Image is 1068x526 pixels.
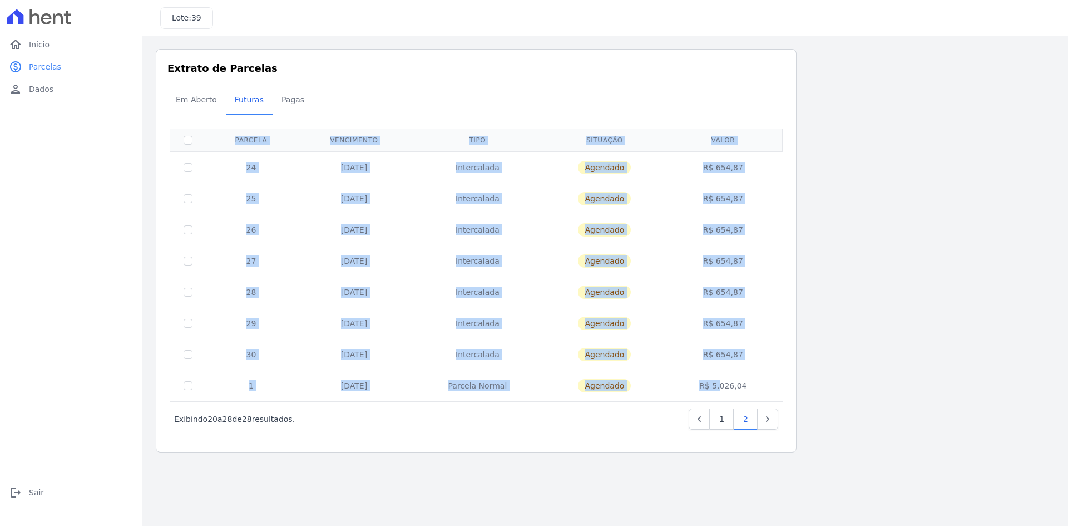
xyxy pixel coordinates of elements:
td: 29 [206,308,296,339]
td: [DATE] [296,370,412,401]
td: Parcela Normal [412,370,543,401]
td: R$ 654,87 [666,151,780,183]
td: R$ 5.026,04 [666,370,780,401]
i: paid [9,60,22,73]
span: Em Aberto [169,89,224,111]
span: Sair [29,487,44,498]
th: Vencimento [296,129,412,151]
span: Pagas [275,89,311,111]
a: logoutSair [4,481,138,504]
td: [DATE] [296,214,412,245]
td: R$ 654,87 [666,277,780,308]
th: Parcela [206,129,296,151]
h3: Lote: [172,12,201,24]
span: Agendado [578,223,631,237]
td: [DATE] [296,308,412,339]
span: Parcelas [29,61,61,72]
td: Intercalada [412,245,543,277]
td: [DATE] [296,151,412,183]
td: [DATE] [296,339,412,370]
th: Valor [666,129,780,151]
span: Agendado [578,254,631,268]
a: Pagas [273,86,313,115]
td: 30 [206,339,296,370]
a: Em Aberto [167,86,226,115]
span: Dados [29,83,53,95]
span: Início [29,39,50,50]
a: homeInício [4,33,138,56]
i: logout [9,486,22,499]
span: Agendado [578,192,631,205]
a: 1 [710,409,734,430]
td: [DATE] [296,183,412,214]
a: Futuras [226,86,273,115]
span: Agendado [578,286,631,299]
td: R$ 654,87 [666,339,780,370]
a: paidParcelas [4,56,138,78]
td: 28 [206,277,296,308]
td: 26 [206,214,296,245]
td: Intercalada [412,214,543,245]
td: [DATE] [296,277,412,308]
a: Previous [689,409,710,430]
th: Situação [543,129,666,151]
span: 20 [207,415,217,424]
td: R$ 654,87 [666,183,780,214]
th: Tipo [412,129,543,151]
span: Agendado [578,161,631,174]
a: 2 [734,409,758,430]
span: 39 [191,13,201,22]
a: Next [757,409,778,430]
td: 1 [206,370,296,401]
span: 28 [242,415,252,424]
span: Agendado [578,379,631,392]
td: Intercalada [412,339,543,370]
td: [DATE] [296,245,412,277]
td: 25 [206,183,296,214]
td: 24 [206,151,296,183]
span: Futuras [228,89,270,111]
td: Intercalada [412,183,543,214]
td: Intercalada [412,151,543,183]
td: R$ 654,87 [666,214,780,245]
i: home [9,38,22,51]
i: person [9,82,22,96]
span: Agendado [578,317,631,330]
td: Intercalada [412,308,543,339]
h3: Extrato de Parcelas [167,61,785,76]
a: personDados [4,78,138,100]
td: R$ 654,87 [666,308,780,339]
span: Agendado [578,348,631,361]
td: R$ 654,87 [666,245,780,277]
p: Exibindo a de resultados. [174,414,295,425]
td: 27 [206,245,296,277]
td: Intercalada [412,277,543,308]
span: 28 [222,415,233,424]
